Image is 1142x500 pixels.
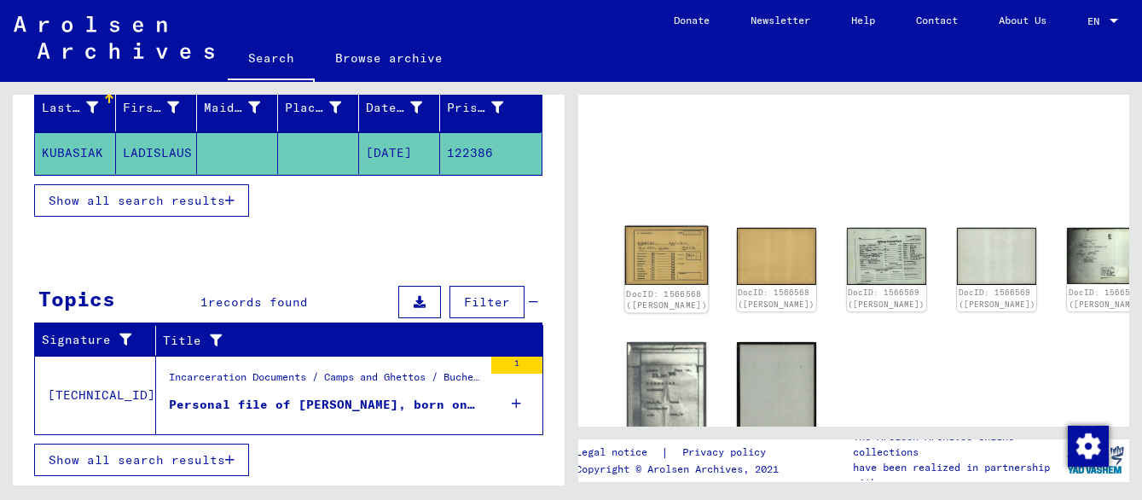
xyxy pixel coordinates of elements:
span: Show all search results [49,452,225,468]
img: 002.jpg [957,228,1036,285]
p: have been realized in partnership with [853,460,1060,491]
img: 002.jpg [737,342,816,459]
p: Copyright © Arolsen Archives, 2021 [576,462,786,477]
mat-cell: 122386 [440,132,541,174]
div: Date of Birth [366,99,422,117]
div: Signature [42,327,159,354]
div: Maiden Name [204,99,260,117]
mat-cell: KUBASIAK [35,132,116,174]
div: Title [163,327,526,354]
div: Topics [38,283,115,314]
button: Show all search results [34,444,249,476]
span: 1 [200,294,208,310]
div: First Name [123,94,200,121]
span: EN [1087,15,1106,27]
td: [TECHNICAL_ID] [35,356,156,434]
span: records found [208,294,308,310]
a: DocID: 1566568 ([PERSON_NAME]) [738,288,814,309]
img: yv_logo.png [1064,439,1128,481]
a: DocID: 1566568 ([PERSON_NAME]) [626,288,707,311]
img: 002.jpg [737,228,816,285]
a: DocID: 1566569 ([PERSON_NAME]) [848,288,925,309]
div: Signature [42,331,142,349]
button: Filter [449,286,525,318]
div: Last Name [42,99,98,117]
div: Place of Birth [285,94,362,121]
button: Show all search results [34,184,249,217]
p: The Arolsen Archives online collections [853,429,1060,460]
mat-cell: [DATE] [359,132,440,174]
a: Browse archive [315,38,463,78]
div: Title [163,332,509,350]
mat-header-cell: Last Name [35,84,116,131]
div: First Name [123,99,179,117]
div: Personal file of [PERSON_NAME], born on [DEMOGRAPHIC_DATA] [169,396,483,414]
div: Maiden Name [204,94,281,121]
div: Incarceration Documents / Camps and Ghettos / Buchenwald Concentration Camp / Individual Document... [169,369,483,393]
mat-cell: LADISLAUS [116,132,197,174]
div: Prisoner # [447,94,525,121]
span: Show all search results [49,193,225,208]
div: Date of Birth [366,94,443,121]
img: 001.jpg [624,226,708,286]
a: Search [228,38,315,82]
mat-header-cell: Place of Birth [278,84,359,131]
div: Place of Birth [285,99,341,117]
a: DocID: 1566569 ([PERSON_NAME]) [959,288,1035,309]
mat-header-cell: Date of Birth [359,84,440,131]
a: Legal notice [576,444,661,462]
mat-header-cell: Prisoner # [440,84,541,131]
img: 001.jpg [847,228,926,285]
img: Arolsen_neg.svg [14,16,214,59]
div: Last Name [42,94,119,121]
mat-header-cell: First Name [116,84,197,131]
div: 1 [491,357,542,374]
img: Change consent [1068,426,1109,467]
a: Privacy policy [669,444,786,462]
div: | [576,444,786,462]
mat-header-cell: Maiden Name [197,84,278,131]
span: Filter [464,294,510,310]
div: Prisoner # [447,99,503,117]
img: 001.jpg [627,342,706,457]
